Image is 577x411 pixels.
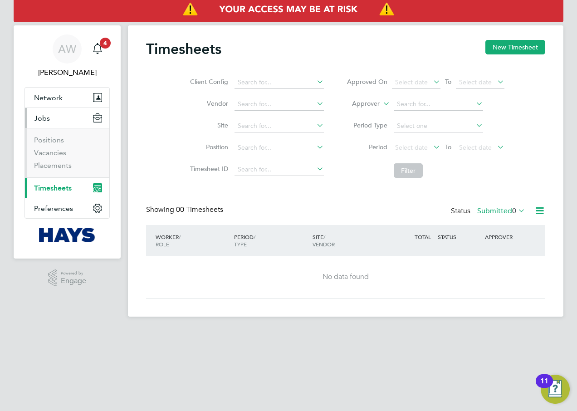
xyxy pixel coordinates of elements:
[34,184,72,192] span: Timesheets
[58,43,76,55] span: AW
[232,229,310,252] div: PERIOD
[435,229,483,245] div: STATUS
[24,34,110,78] a: AW[PERSON_NAME]
[187,121,228,129] label: Site
[235,163,324,176] input: Search for...
[395,78,428,86] span: Select date
[394,163,423,178] button: Filter
[442,76,454,88] span: To
[100,38,111,49] span: 4
[442,141,454,153] span: To
[25,88,109,108] button: Network
[146,40,221,58] h2: Timesheets
[235,120,324,132] input: Search for...
[451,205,527,218] div: Status
[25,198,109,218] button: Preferences
[25,108,109,128] button: Jobs
[34,204,73,213] span: Preferences
[234,240,247,248] span: TYPE
[235,76,324,89] input: Search for...
[347,121,387,129] label: Period Type
[394,120,483,132] input: Select one
[485,40,545,54] button: New Timesheet
[39,228,96,242] img: hays-logo-retina.png
[235,142,324,154] input: Search for...
[25,178,109,198] button: Timesheets
[24,228,110,242] a: Go to home page
[155,272,536,282] div: No data found
[187,99,228,108] label: Vendor
[323,233,325,240] span: /
[34,114,50,122] span: Jobs
[347,143,387,151] label: Period
[415,233,431,240] span: TOTAL
[483,229,530,245] div: APPROVER
[24,67,110,78] span: Alan Watts
[88,34,107,64] a: 4
[34,136,64,144] a: Positions
[179,233,181,240] span: /
[347,78,387,86] label: Approved On
[156,240,169,248] span: ROLE
[459,78,492,86] span: Select date
[254,233,255,240] span: /
[25,128,109,177] div: Jobs
[395,143,428,152] span: Select date
[339,99,380,108] label: Approver
[61,269,86,277] span: Powered by
[477,206,525,215] label: Submitted
[153,229,232,252] div: WORKER
[313,240,335,248] span: VENDOR
[187,78,228,86] label: Client Config
[61,277,86,285] span: Engage
[235,98,324,111] input: Search for...
[34,93,63,102] span: Network
[459,143,492,152] span: Select date
[512,206,516,215] span: 0
[48,269,87,287] a: Powered byEngage
[394,98,483,111] input: Search for...
[540,381,548,393] div: 11
[34,161,72,170] a: Placements
[187,143,228,151] label: Position
[310,229,389,252] div: SITE
[176,205,223,214] span: 00 Timesheets
[146,205,225,215] div: Showing
[14,25,121,259] nav: Main navigation
[34,148,66,157] a: Vacancies
[541,375,570,404] button: Open Resource Center, 11 new notifications
[187,165,228,173] label: Timesheet ID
